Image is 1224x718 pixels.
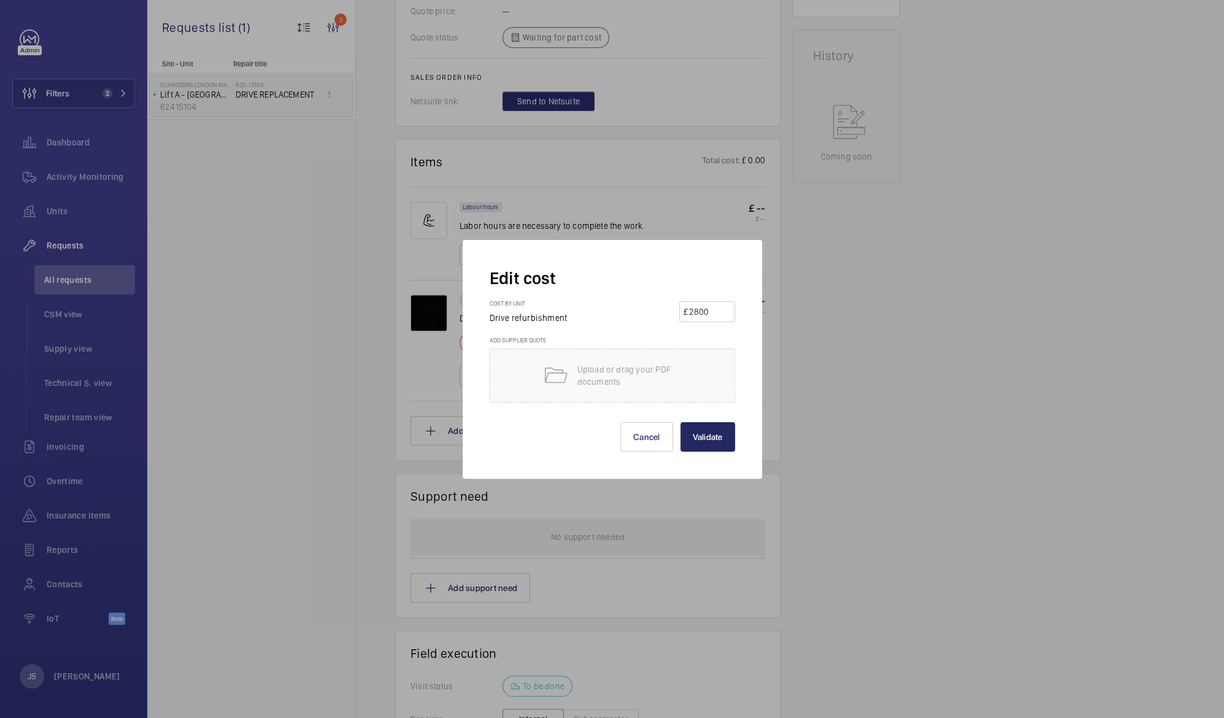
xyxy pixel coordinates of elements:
[620,422,673,452] button: Cancel
[490,336,735,349] h3: Add supplier quote
[688,302,731,322] input: --
[680,422,735,452] button: Validate
[577,363,682,388] p: Upload or drag your PDF documents
[490,313,567,323] span: Drive refurbishment
[683,306,688,318] div: £
[490,267,735,290] h2: Edit cost
[490,299,579,312] h3: Cost by unit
